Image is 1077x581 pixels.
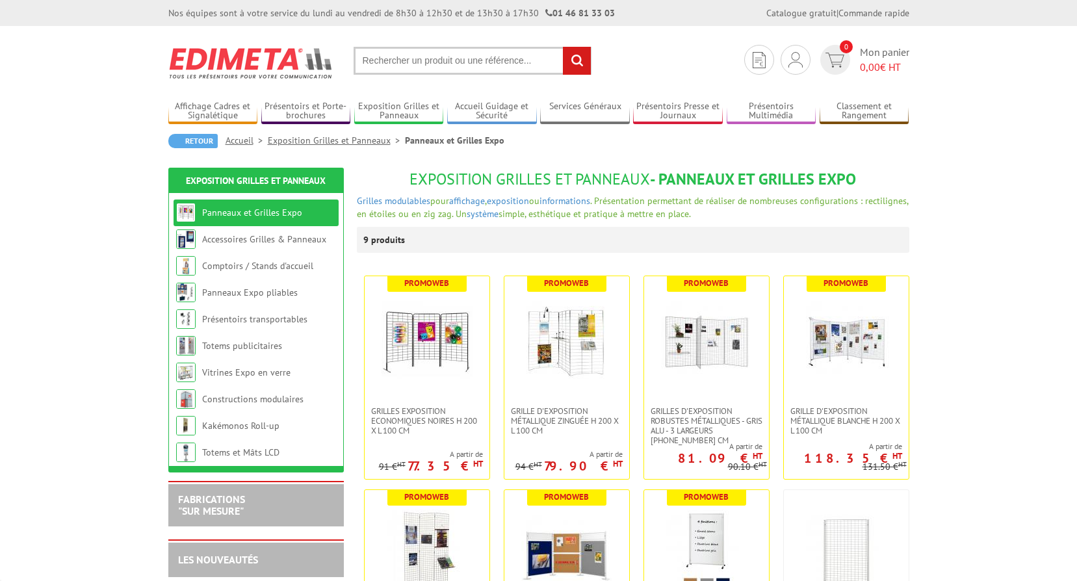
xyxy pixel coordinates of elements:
[753,52,766,68] img: devis rapide
[405,134,504,147] li: Panneaux et Grilles Expo
[728,462,767,472] p: 90.10 €
[898,459,907,469] sup: HT
[202,287,298,298] a: Panneaux Expo pliables
[788,52,803,68] img: devis rapide
[379,449,483,459] span: A partir de
[176,256,196,276] img: Comptoirs / Stands d'accueil
[202,340,282,352] a: Totems publicitaires
[176,363,196,382] img: Vitrines Expo en verre
[357,171,909,188] h1: - Panneaux et Grilles Expo
[363,227,412,253] p: 9 produits
[661,296,752,387] img: Grilles d'exposition robustes métalliques - gris alu - 3 largeurs 70-100-120 cm
[202,393,304,405] a: Constructions modulaires
[357,195,908,220] span: pour , ou . Présentation permettant de réaliser de nombreuses configurations : rectilignes, en ét...
[178,553,258,566] a: LES NOUVEAUTÉS
[365,406,489,435] a: Grilles Exposition Economiques Noires H 200 x L 100 cm
[563,47,591,75] input: rechercher
[178,493,245,517] a: FABRICATIONS"Sur Mesure"
[202,367,291,378] a: Vitrines Expo en verre
[860,60,880,73] span: 0,00
[801,296,892,387] img: Grille d'exposition métallique blanche H 200 x L 100 cm
[168,6,615,19] div: Nos équipes sont à votre service du lundi au vendredi de 8h30 à 12h30 et de 13h30 à 17h30
[268,135,405,146] a: Exposition Grilles et Panneaux
[504,406,629,435] a: Grille d'exposition métallique Zinguée H 200 x L 100 cm
[684,278,729,289] b: Promoweb
[397,459,406,469] sup: HT
[379,462,406,472] p: 91 €
[404,491,449,502] b: Promoweb
[838,7,909,19] a: Commande rapide
[766,7,837,19] a: Catalogue gratuit
[202,233,326,245] a: Accessoires Grilles & Panneaux
[202,260,313,272] a: Comptoirs / Stands d'accueil
[357,195,382,207] a: Grilles
[176,229,196,249] img: Accessoires Grilles & Panneaux
[354,47,591,75] input: Rechercher un produit ou une référence...
[168,101,258,122] a: Affichage Cadres et Signalétique
[651,406,762,445] span: Grilles d'exposition robustes métalliques - gris alu - 3 largeurs [PHONE_NUMBER] cm
[202,313,307,325] a: Présentoirs transportables
[727,101,816,122] a: Présentoirs Multimédia
[176,336,196,355] img: Totems publicitaires
[408,462,483,470] p: 77.35 €
[202,207,302,218] a: Panneaux et Grilles Expo
[804,454,902,462] p: 118.35 €
[863,462,907,472] p: 131.50 €
[790,406,902,435] span: Grille d'exposition métallique blanche H 200 x L 100 cm
[545,7,615,19] strong: 01 46 81 33 03
[168,39,334,87] img: Edimeta
[540,101,630,122] a: Services Généraux
[176,416,196,435] img: Kakémonos Roll-up
[521,296,612,387] img: Grille d'exposition métallique Zinguée H 200 x L 100 cm
[644,406,769,445] a: Grilles d'exposition robustes métalliques - gris alu - 3 largeurs [PHONE_NUMBER] cm
[382,296,473,387] img: Grilles Exposition Economiques Noires H 200 x L 100 cm
[447,101,537,122] a: Accueil Guidage et Sécurité
[371,406,483,435] span: Grilles Exposition Economiques Noires H 200 x L 100 cm
[766,6,909,19] div: |
[176,309,196,329] img: Présentoirs transportables
[168,134,218,148] a: Retour
[784,406,909,435] a: Grille d'exposition métallique blanche H 200 x L 100 cm
[684,491,729,502] b: Promoweb
[404,278,449,289] b: Promoweb
[176,389,196,409] img: Constructions modulaires
[186,175,326,187] a: Exposition Grilles et Panneaux
[644,441,762,452] span: A partir de
[753,450,762,461] sup: HT
[860,45,909,75] span: Mon panier
[860,60,909,75] span: € HT
[261,101,351,122] a: Présentoirs et Porte-brochures
[385,195,430,207] a: modulables
[784,441,902,452] span: A partir de
[202,420,279,432] a: Kakémonos Roll-up
[176,283,196,302] img: Panneaux Expo pliables
[226,135,268,146] a: Accueil
[613,458,623,469] sup: HT
[467,208,499,220] a: système
[176,443,196,462] img: Totems et Mâts LCD
[892,450,902,461] sup: HT
[759,459,767,469] sup: HT
[824,278,868,289] b: Promoweb
[544,278,589,289] b: Promoweb
[539,195,590,207] a: informations
[678,454,762,462] p: 81.09 €
[534,459,542,469] sup: HT
[817,45,909,75] a: devis rapide 0 Mon panier 0,00€ HT
[473,458,483,469] sup: HT
[840,40,853,53] span: 0
[515,462,542,472] p: 94 €
[487,195,529,207] a: exposition
[176,203,196,222] img: Panneaux et Grilles Expo
[449,195,485,207] a: affichage
[409,169,650,189] span: Exposition Grilles et Panneaux
[820,101,909,122] a: Classement et Rangement
[633,101,723,122] a: Présentoirs Presse et Journaux
[544,491,589,502] b: Promoweb
[354,101,444,122] a: Exposition Grilles et Panneaux
[544,462,623,470] p: 79.90 €
[202,446,279,458] a: Totems et Mâts LCD
[825,53,844,68] img: devis rapide
[515,449,623,459] span: A partir de
[511,406,623,435] span: Grille d'exposition métallique Zinguée H 200 x L 100 cm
